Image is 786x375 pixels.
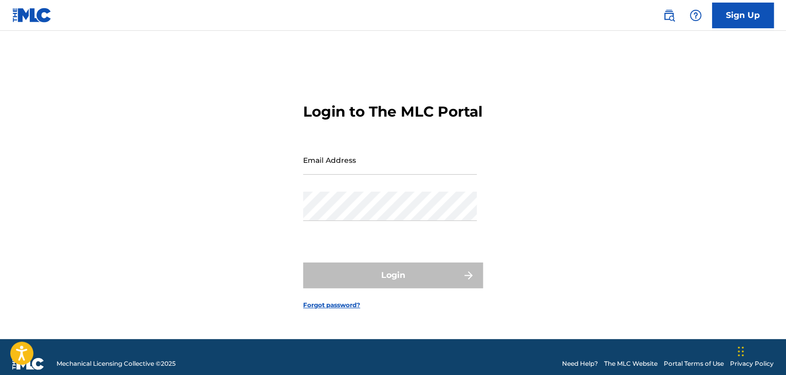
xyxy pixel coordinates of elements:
a: Public Search [659,5,679,26]
span: Mechanical Licensing Collective © 2025 [57,359,176,368]
img: logo [12,358,44,370]
a: Privacy Policy [730,359,774,368]
a: Forgot password? [303,301,360,310]
a: Sign Up [712,3,774,28]
h3: Login to The MLC Portal [303,103,482,121]
img: MLC Logo [12,8,52,23]
img: search [663,9,675,22]
iframe: Chat Widget [735,326,786,375]
img: help [689,9,702,22]
div: Help [685,5,706,26]
div: Drag [738,336,744,367]
a: The MLC Website [604,359,658,368]
a: Need Help? [562,359,598,368]
a: Portal Terms of Use [664,359,724,368]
